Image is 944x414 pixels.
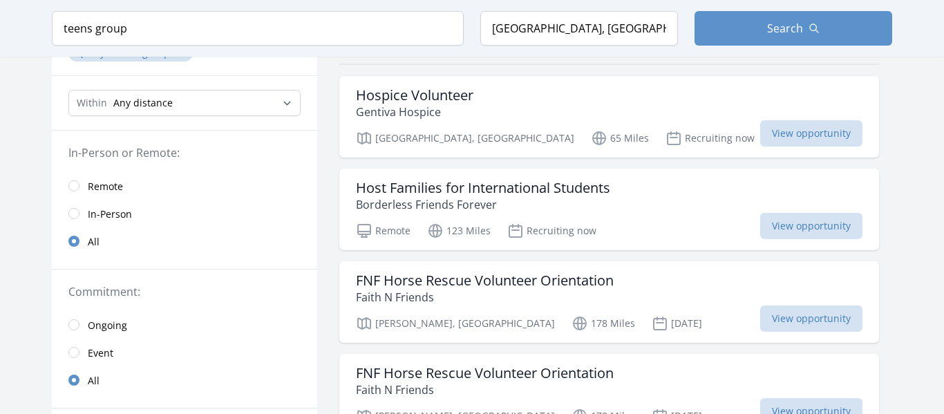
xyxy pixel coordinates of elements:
[68,90,301,116] select: Search Radius
[760,305,862,332] span: View opportunity
[356,196,610,213] p: Borderless Friends Forever
[52,227,317,255] a: All
[665,130,755,147] p: Recruiting now
[339,261,879,343] a: FNF Horse Rescue Volunteer Orientation Faith N Friends [PERSON_NAME], [GEOGRAPHIC_DATA] 178 Miles...
[88,346,113,360] span: Event
[356,87,473,104] h3: Hospice Volunteer
[52,339,317,366] a: Event
[356,130,574,147] p: [GEOGRAPHIC_DATA], [GEOGRAPHIC_DATA]
[88,235,100,249] span: All
[356,223,410,239] p: Remote
[356,365,614,382] h3: FNF Horse Rescue Volunteer Orientation
[339,76,879,158] a: Hospice Volunteer Gentiva Hospice [GEOGRAPHIC_DATA], [GEOGRAPHIC_DATA] 65 Miles Recruiting now Vi...
[88,319,127,332] span: Ongoing
[572,315,635,332] p: 178 Miles
[767,20,803,37] span: Search
[760,213,862,239] span: View opportunity
[507,223,596,239] p: Recruiting now
[88,180,123,194] span: Remote
[652,315,702,332] p: [DATE]
[356,382,614,398] p: Faith N Friends
[356,315,555,332] p: [PERSON_NAME], [GEOGRAPHIC_DATA]
[52,172,317,200] a: Remote
[52,200,317,227] a: In-Person
[356,289,614,305] p: Faith N Friends
[68,283,301,300] legend: Commitment:
[88,374,100,388] span: All
[68,144,301,161] legend: In-Person or Remote:
[52,366,317,394] a: All
[591,130,649,147] p: 65 Miles
[695,11,892,46] button: Search
[339,169,879,250] a: Host Families for International Students Borderless Friends Forever Remote 123 Miles Recruiting n...
[88,207,132,221] span: In-Person
[52,311,317,339] a: Ongoing
[480,11,678,46] input: Location
[356,272,614,289] h3: FNF Horse Rescue Volunteer Orientation
[356,104,473,120] p: Gentiva Hospice
[52,11,464,46] input: Keyword
[356,180,610,196] h3: Host Families for International Students
[427,223,491,239] p: 123 Miles
[760,120,862,147] span: View opportunity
